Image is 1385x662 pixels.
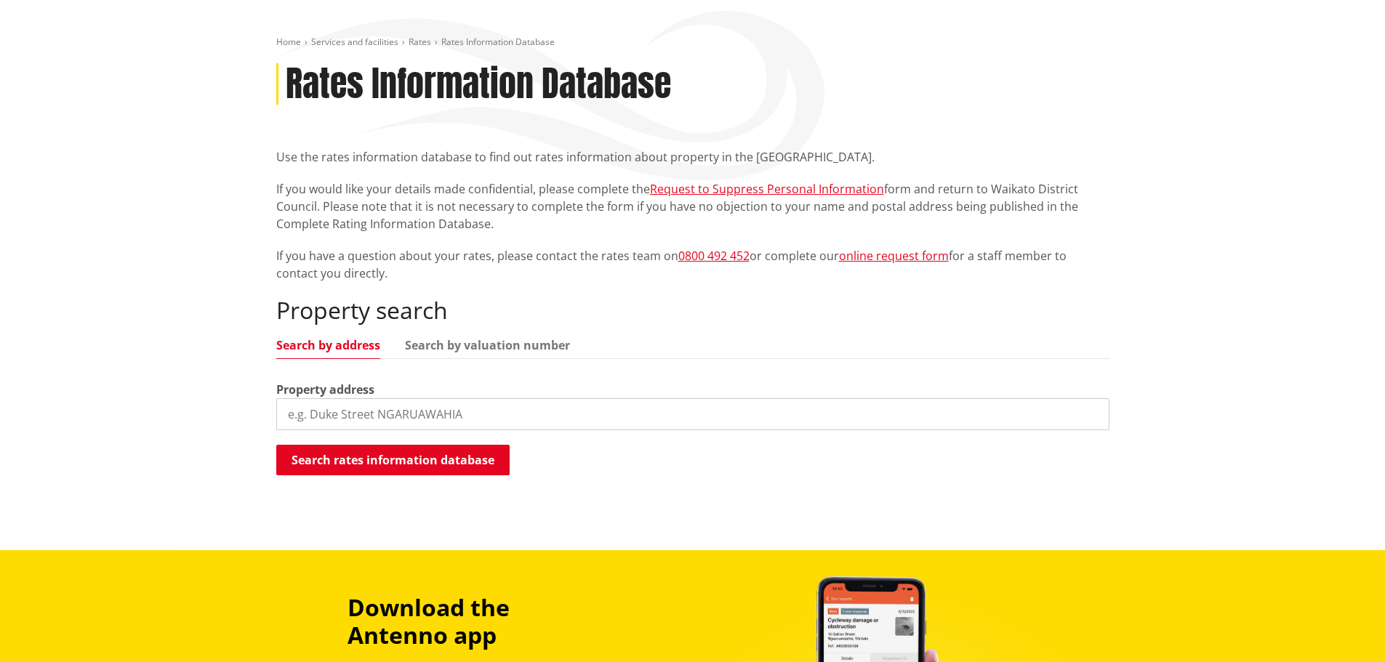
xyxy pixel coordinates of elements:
p: If you have a question about your rates, please contact the rates team on or complete our for a s... [276,247,1109,282]
a: 0800 492 452 [678,248,750,264]
a: online request form [839,248,949,264]
span: Rates Information Database [441,36,555,48]
label: Property address [276,381,374,398]
a: Request to Suppress Personal Information [650,181,884,197]
nav: breadcrumb [276,36,1109,49]
input: e.g. Duke Street NGARUAWAHIA [276,398,1109,430]
h2: Property search [276,296,1109,324]
a: Rates [409,36,431,48]
button: Search rates information database [276,445,510,475]
iframe: Messenger Launcher [1318,601,1370,653]
a: Search by valuation number [405,339,570,351]
h1: Rates Information Database [286,63,671,105]
a: Search by address [276,339,380,351]
a: Services and facilities [311,36,398,48]
h3: Download the Antenno app [348,594,611,650]
p: Use the rates information database to find out rates information about property in the [GEOGRAPHI... [276,148,1109,166]
p: If you would like your details made confidential, please complete the form and return to Waikato ... [276,180,1109,233]
a: Home [276,36,301,48]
